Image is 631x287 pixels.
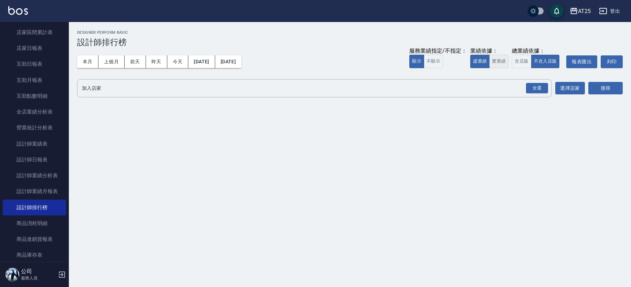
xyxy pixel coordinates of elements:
[6,268,19,281] img: Person
[555,82,585,95] button: 選擇店家
[3,247,66,263] a: 商品庫存表
[470,55,490,68] button: 虛業績
[3,183,66,199] a: 設計師業績月報表
[80,82,538,94] input: 店家名稱
[21,275,56,281] p: 服務人員
[525,82,549,95] button: Open
[3,168,66,183] a: 設計師業績分析表
[3,152,66,168] a: 設計師日報表
[3,104,66,120] a: 全店業績分析表
[77,30,623,35] h2: Designer Perform Basic
[3,136,66,152] a: 設計師業績表
[146,55,167,68] button: 昨天
[567,4,593,18] button: AT25
[3,231,66,247] a: 商品進銷貨報表
[3,56,66,72] a: 互助日報表
[424,55,443,68] button: 不顯示
[409,55,424,68] button: 顯示
[125,55,146,68] button: 前天
[512,55,531,68] button: 含店販
[3,88,66,104] a: 互助點數明細
[3,120,66,136] a: 營業統計分析表
[8,6,28,15] img: Logo
[578,7,591,15] div: AT25
[77,38,623,47] h3: 設計師排行榜
[601,55,623,68] button: 列印
[566,55,597,68] button: 報表匯出
[409,47,467,55] div: 服務業績指定/不指定：
[512,47,563,55] div: 總業績依據：
[215,55,241,68] button: [DATE]
[188,55,215,68] button: [DATE]
[596,5,623,18] button: 登出
[21,268,56,275] h5: 公司
[98,55,125,68] button: 上個月
[489,55,508,68] button: 實業績
[3,200,66,215] a: 設計師排行榜
[526,83,548,94] div: 全選
[531,55,560,68] button: 不含入店販
[3,40,66,56] a: 店家日報表
[3,24,66,40] a: 店家區間累計表
[3,215,66,231] a: 商品消耗明細
[167,55,189,68] button: 今天
[3,72,66,88] a: 互助月報表
[77,55,98,68] button: 本月
[470,47,508,55] div: 業績依據：
[588,82,623,95] button: 搜尋
[550,4,564,18] button: save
